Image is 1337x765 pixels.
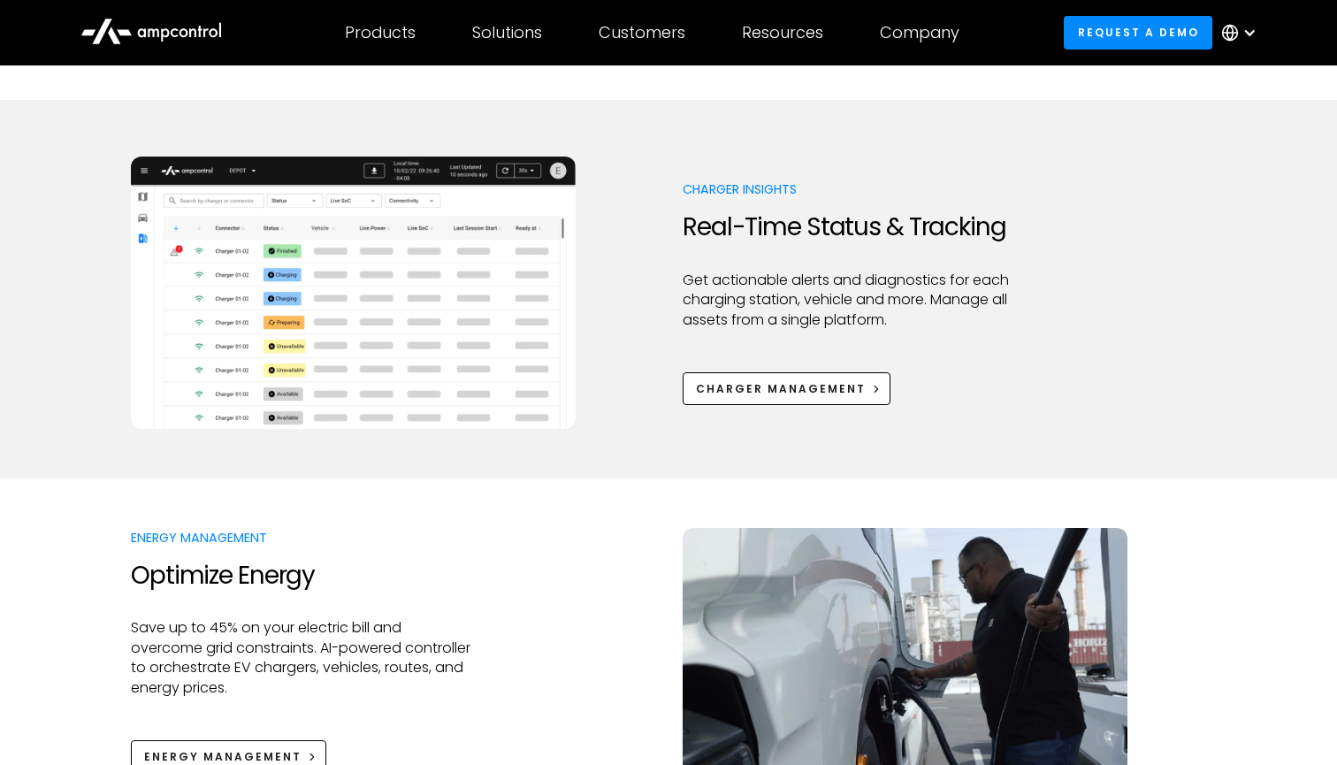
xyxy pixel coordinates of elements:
div: Resources [742,23,823,42]
div: Customers [599,23,685,42]
div: Energy Management [144,749,302,765]
div: Products [345,23,416,42]
a: Charger Management [683,372,890,405]
div: Company [880,23,959,42]
img: Ampcontrol EV charging management system for on time departure [131,157,576,429]
p: Charger Insights [683,180,1023,198]
div: Solutions [472,23,542,42]
p: Get actionable alerts and diagnostics for each charging station, vehicle and more. Manage all ass... [683,271,1023,330]
div: Charger Management [696,381,866,397]
h2: Real-Time Status & Tracking [683,212,1023,242]
p: Save up to 45% on your electric bill and overcome grid constraints. AI-powered controller to orch... [131,618,471,698]
p: Energy Management [131,529,471,547]
a: Request a demo [1064,16,1212,49]
h2: Optimize Energy [131,561,471,591]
